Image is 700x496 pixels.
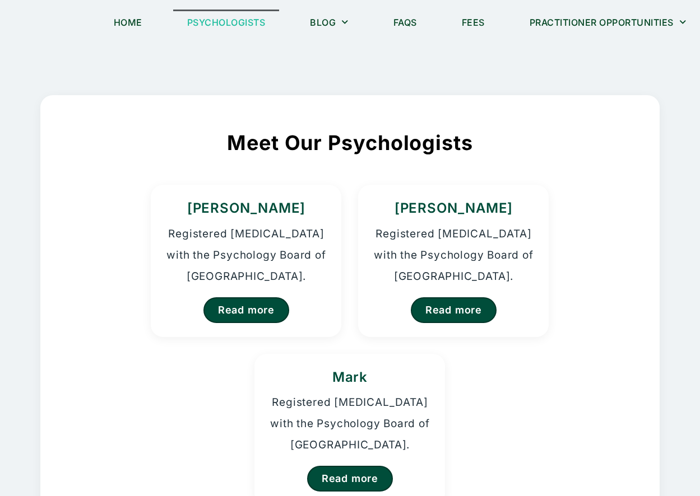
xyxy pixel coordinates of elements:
[307,466,393,492] a: Read more about Mark
[173,10,280,35] a: Psychologists
[379,10,431,35] a: FAQs
[165,199,327,218] h3: [PERSON_NAME]
[82,129,619,157] h2: Meet Our Psychologists
[372,223,535,287] p: Registered [MEDICAL_DATA] with the Psychology Board of [GEOGRAPHIC_DATA].
[448,10,499,35] a: Fees
[203,297,289,323] a: Read more about Kristina
[100,10,156,35] a: Home
[372,199,535,218] h3: [PERSON_NAME]
[268,368,431,387] h3: Mark
[165,223,327,287] p: Registered [MEDICAL_DATA] with the Psychology Board of [GEOGRAPHIC_DATA].
[268,392,431,456] p: Registered [MEDICAL_DATA] with the Psychology Board of [GEOGRAPHIC_DATA].
[411,297,497,323] a: Read more about Homer
[296,10,363,35] a: Blog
